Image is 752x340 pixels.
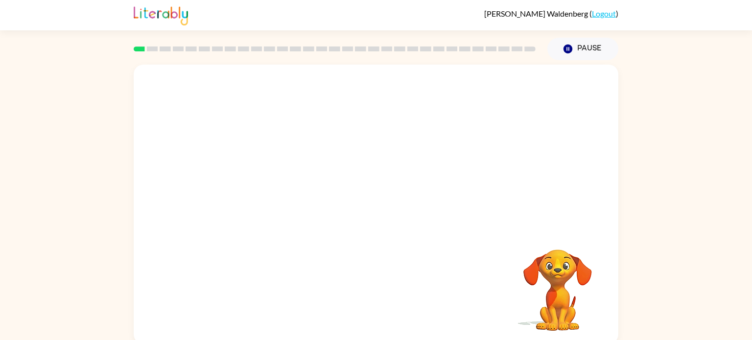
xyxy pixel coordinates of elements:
[592,9,616,18] a: Logout
[484,9,589,18] span: [PERSON_NAME] Waldenberg
[509,234,607,332] video: Your browser must support playing .mp4 files to use Literably. Please try using another browser.
[134,4,188,25] img: Literably
[547,38,618,60] button: Pause
[484,9,618,18] div: ( )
